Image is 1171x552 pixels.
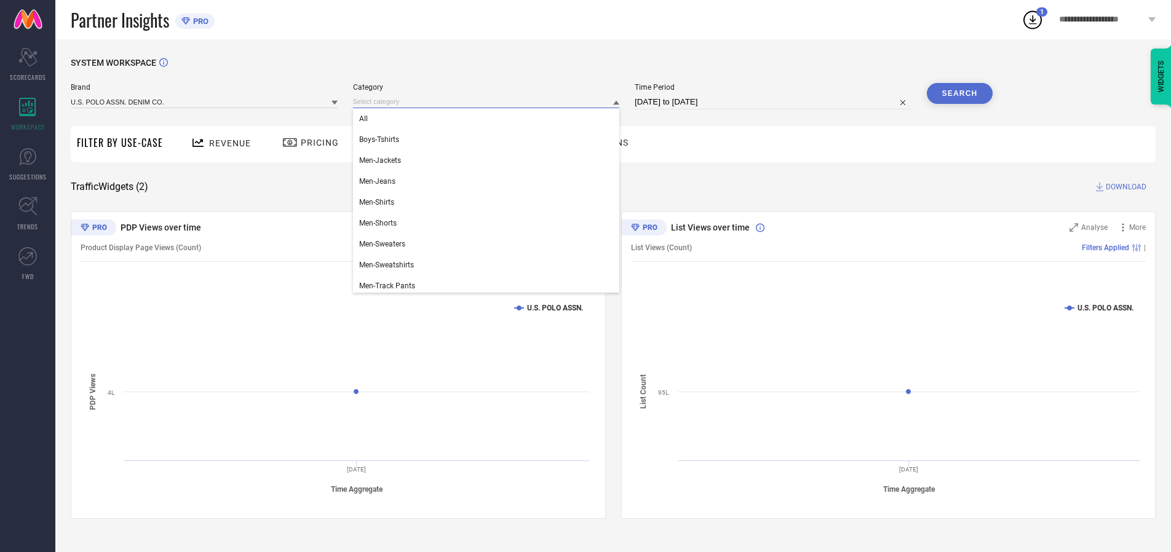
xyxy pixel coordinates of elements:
[71,181,148,193] span: Traffic Widgets ( 2 )
[347,466,366,473] text: [DATE]
[121,223,201,232] span: PDP Views over time
[353,192,620,213] div: Men-Shirts
[635,83,911,92] span: Time Period
[77,135,163,150] span: Filter By Use-Case
[353,95,620,108] input: Select category
[89,374,97,410] tspan: PDP Views
[71,7,169,33] span: Partner Insights
[353,254,620,275] div: Men-Sweatshirts
[301,138,339,148] span: Pricing
[621,219,667,238] div: Premium
[359,177,395,186] span: Men-Jeans
[22,272,34,281] span: FWD
[359,156,401,165] span: Men-Jackets
[1078,304,1133,312] text: U.S. POLO ASSN.
[1022,9,1044,31] div: Open download list
[108,389,115,396] text: 4L
[353,83,620,92] span: Category
[1081,223,1108,232] span: Analyse
[635,95,911,109] input: Select time period
[631,243,692,252] span: List Views (Count)
[353,129,620,150] div: Boys-Tshirts
[1070,223,1078,232] svg: Zoom
[353,275,620,296] div: Men-Track Pants
[359,261,414,269] span: Men-Sweatshirts
[639,374,648,409] tspan: List Count
[359,219,397,227] span: Men-Shorts
[1144,243,1146,252] span: |
[1106,181,1146,193] span: DOWNLOAD
[11,122,45,132] span: WORKSPACE
[658,389,669,396] text: 95L
[331,485,383,494] tspan: Time Aggregate
[359,198,394,207] span: Men-Shirts
[671,223,750,232] span: List Views over time
[9,172,47,181] span: SUGGESTIONS
[71,219,116,238] div: Premium
[81,243,201,252] span: Product Display Page Views (Count)
[353,234,620,254] div: Men-Sweaters
[71,83,338,92] span: Brand
[359,114,368,123] span: All
[71,58,156,68] span: SYSTEM WORKSPACE
[527,304,583,312] text: U.S. POLO ASSN.
[353,171,620,192] div: Men-Jeans
[10,73,46,82] span: SCORECARDS
[190,17,208,26] span: PRO
[883,485,935,494] tspan: Time Aggregate
[1082,243,1129,252] span: Filters Applied
[17,222,38,231] span: TRENDS
[353,150,620,171] div: Men-Jackets
[353,108,620,129] div: All
[359,282,415,290] span: Men-Track Pants
[899,466,918,473] text: [DATE]
[1129,223,1146,232] span: More
[359,240,405,248] span: Men-Sweaters
[209,138,251,148] span: Revenue
[359,135,399,144] span: Boys-Tshirts
[1040,8,1044,16] span: 1
[353,213,620,234] div: Men-Shorts
[927,83,993,104] button: Search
